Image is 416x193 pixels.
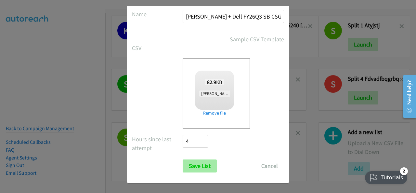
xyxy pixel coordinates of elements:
[361,165,411,188] iframe: Checklist
[207,79,216,85] strong: 82.9
[230,35,284,44] a: Sample CSV Template
[132,44,183,52] label: CSV
[205,79,224,85] span: KB
[255,159,284,172] button: Cancel
[132,135,183,152] label: Hours since last attempt
[397,71,416,122] iframe: Resource Center
[183,159,217,172] input: Save List
[195,110,234,117] a: Remove file
[132,10,183,19] label: Name
[199,90,306,97] span: [PERSON_NAME] + Dell FY26Q3 SB CSG - AUcmcmcvmv.csv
